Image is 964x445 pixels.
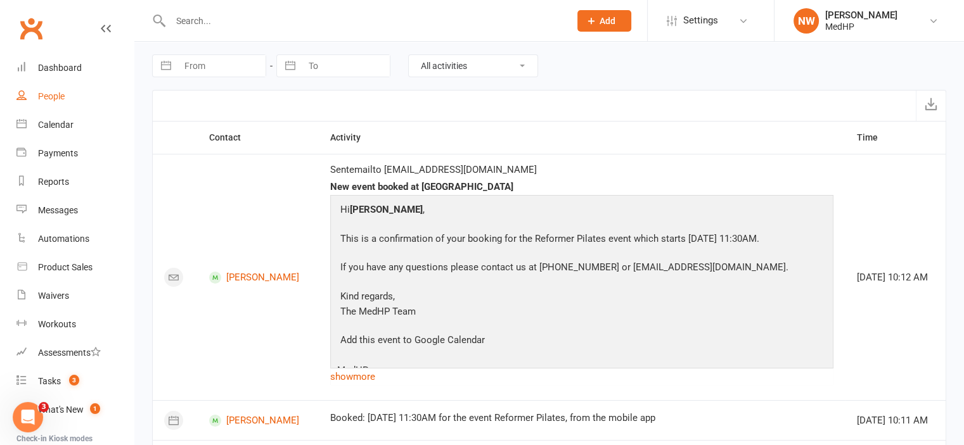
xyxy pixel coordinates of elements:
div: Dashboard [38,63,82,73]
a: Workouts [16,310,134,339]
a: Assessments [16,339,134,367]
div: MedHP [825,21,897,32]
div: Waivers [38,291,69,301]
input: From [177,55,266,77]
div: Calendar [38,120,74,130]
a: Clubworx [15,13,47,44]
div: Tasks [38,376,61,386]
a: [PERSON_NAME] [209,272,307,284]
a: [PERSON_NAME] [209,415,307,427]
a: Tasks 3 [16,367,134,396]
a: Reports [16,168,134,196]
td: MedHP [STREET_ADDRESS] Highett, [GEOGRAPHIC_DATA], 3190 Click here to unsubscribe [337,365,489,429]
a: show more [330,368,834,385]
div: Payments [38,148,78,158]
div: Assessments [38,348,101,358]
a: Payments [16,139,134,168]
a: Calendar [16,111,134,139]
p: Kind regards, The MedHP Team [337,289,792,322]
div: [DATE] 10:12 AM [856,272,934,283]
div: Product Sales [38,262,93,272]
div: Workouts [38,319,76,329]
span: Sent email to [EMAIL_ADDRESS][DOMAIN_NAME] [330,164,537,175]
span: Add [600,16,615,26]
div: Booked: [DATE] 11:30AM for the event Reformer Pilates, from the mobile app [330,413,834,423]
button: Add [577,10,631,32]
span: 3 [39,402,49,412]
div: Automations [38,234,89,244]
th: Contact [198,122,319,154]
p: This is a confirmation of your booking for the Reformer Pilates event which starts [DATE] 11:30AM. [337,231,792,249]
a: Messages [16,196,134,225]
span: 3 [69,375,79,385]
a: Dashboard [16,54,134,82]
th: Activity [319,122,845,154]
div: People [38,91,65,101]
a: Product Sales [16,253,134,282]
p: Add this event to Google Calendar [337,332,792,351]
a: Automations [16,225,134,253]
div: [PERSON_NAME] [825,9,897,21]
input: Search... [167,12,561,30]
div: Reports [38,177,69,187]
p: If you have any questions please contact us at [PHONE_NUMBER] or [EMAIL_ADDRESS][DOMAIN_NAME]. [337,260,792,278]
a: Waivers [16,282,134,310]
div: [DATE] 10:11 AM [856,415,934,426]
span: Settings [683,6,718,35]
div: What's New [38,404,84,415]
div: Messages [38,205,78,215]
strong: [PERSON_NAME] [350,204,423,215]
p: Hi , [337,202,792,220]
a: People [16,82,134,111]
div: New event booked at [GEOGRAPHIC_DATA] [330,182,834,192]
a: What's New1 [16,396,134,424]
iframe: Intercom live chat [13,402,43,432]
div: NW [794,8,819,34]
span: 1 [90,403,100,414]
th: Time [845,122,946,154]
input: To [302,55,390,77]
